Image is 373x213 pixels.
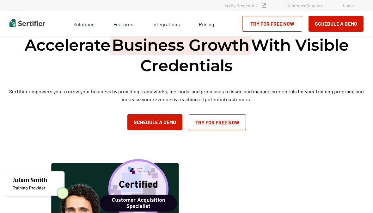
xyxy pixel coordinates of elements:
span: Business Growth [110,35,251,55]
a: Verify Credentials [225,3,266,8]
a: Pricing [199,20,214,28]
span: Integrations [152,21,180,27]
h1: Accelerate With Visible Credentials [5,35,368,76]
img: Sertifier | Digital Credentialing Platform [9,19,45,27]
img: Verified [262,3,266,8]
a: Login [343,3,354,8]
a: Try for Free Now [189,114,246,130]
p: Sertifier empowers you to grow your business by providing frameworks, methods, and processes to i... [5,87,368,103]
a: Customer Support [286,3,322,8]
a: Try for Free Now [242,16,302,32]
span: Pricing [199,21,214,27]
span: Solutions [73,20,95,28]
span: Features [113,20,133,28]
a: Integrations [152,20,180,28]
